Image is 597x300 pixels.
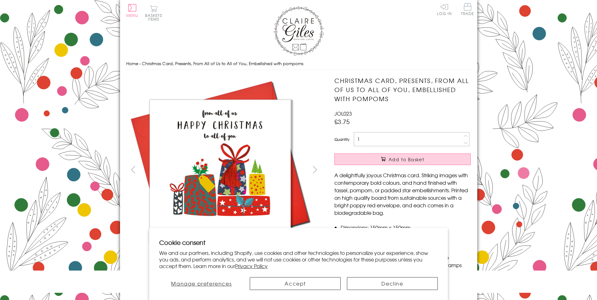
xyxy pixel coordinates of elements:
[341,224,471,231] li: Dimensions: 150mm x 150mm
[126,4,139,17] button: Menu
[461,3,474,17] a: Trade
[389,156,424,163] span: Add to Basket
[126,57,471,70] nav: breadcrumbs
[334,110,352,117] span: JOL023
[347,277,438,290] button: Decline
[334,117,350,126] span: £3.75
[461,3,474,15] span: Trade
[171,280,232,287] span: Manage preferences
[139,60,141,66] span: ›
[334,171,471,216] p: A delightfully joyous Christmas card. Striking images with contemporary bold colours, and hand fi...
[235,262,268,270] a: Privacy Policy
[334,76,471,103] h1: Christmas Card, Presents, From All of Us to All of You, Embellished with pompoms
[334,153,471,165] button: Add to Basket
[145,5,162,21] button: Basket0 items
[250,277,341,290] button: Accept
[126,13,139,18] span: Menu
[274,6,324,56] img: Claire Giles Greetings Cards
[159,238,438,247] h2: Cookie consent
[159,277,244,290] button: Manage preferences
[159,250,438,269] p: We and our partners, including Shopify, use cookies and other technologies to personalize your ex...
[142,60,303,66] span: Christmas Card, Presents, From All of Us to All of You, Embellished with pompoms
[126,76,314,264] img: Christmas Card, Presents, From All of Us to All of You, Embellished with pompoms
[126,60,138,66] a: Home
[308,163,322,177] button: next
[148,13,162,22] span: 0 items
[437,3,452,15] a: Log In
[334,137,349,142] label: Quantity
[126,163,140,177] button: prev
[322,76,510,264] img: Christmas Card, Presents, From All of Us to All of You, Embellished with pompoms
